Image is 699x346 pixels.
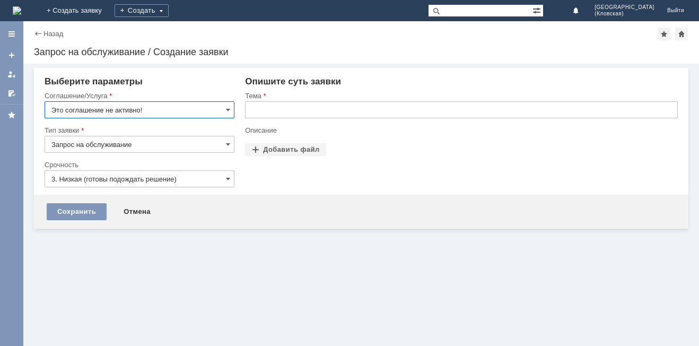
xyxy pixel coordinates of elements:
[45,127,232,134] div: Тип заявки
[595,11,654,17] span: (Кловская)
[658,28,670,40] div: Добавить в избранное
[45,92,232,99] div: Соглашение/Услуга
[245,92,676,99] div: Тема
[45,161,232,168] div: Срочность
[13,6,21,15] img: logo
[43,30,63,38] a: Назад
[532,5,543,15] span: Расширенный поиск
[3,66,20,83] a: Мои заявки
[34,47,688,57] div: Запрос на обслуживание / Создание заявки
[245,76,341,87] span: Опишите суть заявки
[45,76,143,87] span: Выберите параметры
[3,47,20,64] a: Создать заявку
[245,127,676,134] div: Описание
[595,4,654,11] span: [GEOGRAPHIC_DATA]
[115,4,169,17] div: Создать
[13,6,21,15] a: Перейти на домашнюю страницу
[3,85,20,102] a: Мои согласования
[675,28,688,40] div: Сделать домашней страницей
